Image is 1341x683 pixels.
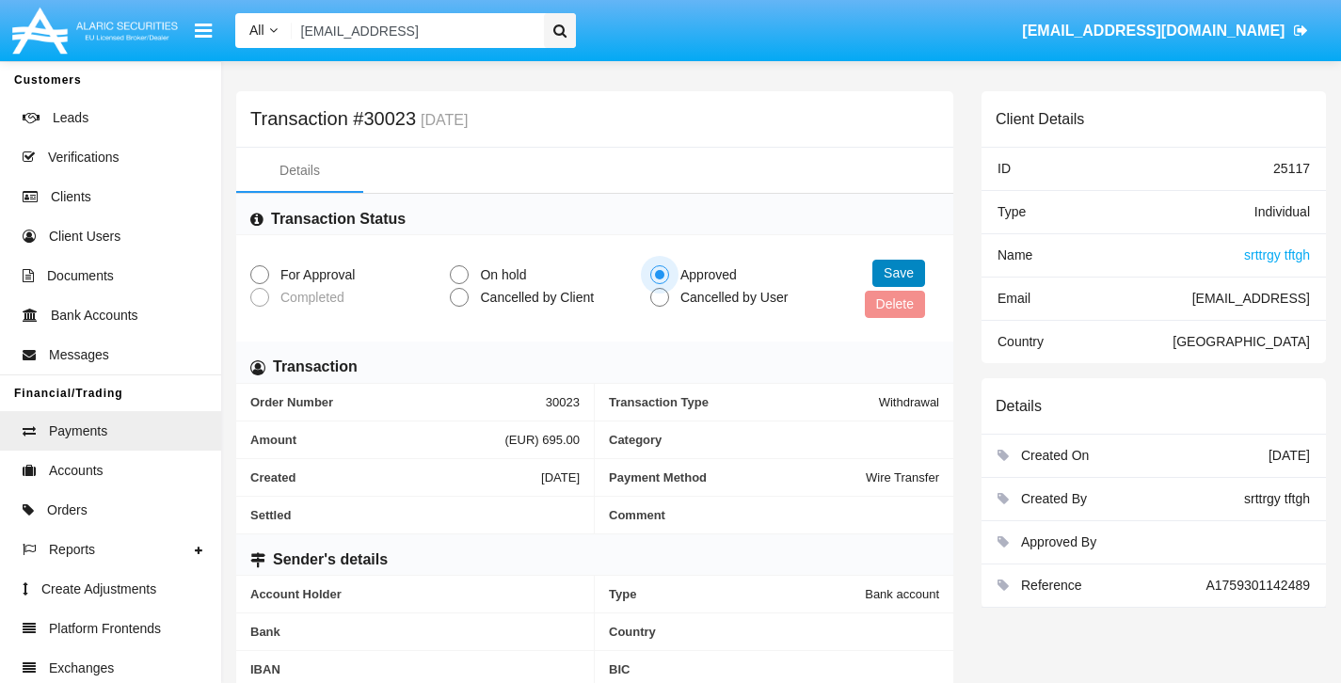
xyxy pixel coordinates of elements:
span: Email [998,291,1030,306]
span: Approved By [1021,534,1096,549]
span: Payments [49,421,107,441]
button: Delete [865,291,925,318]
span: Bank [250,625,580,639]
span: Name [998,247,1032,262]
span: Reference [1021,578,1082,593]
h6: Transaction [273,357,358,377]
span: Messages [49,345,109,365]
h5: Transaction #30023 [250,111,468,128]
span: Type [609,587,865,601]
a: All [235,21,292,40]
span: BIC [609,662,939,676]
span: Platform Frontends [49,619,161,639]
span: ID [998,161,1011,176]
span: Clients [51,187,91,207]
span: Order Number [250,395,546,409]
span: Create Adjustments [41,580,156,599]
h6: Transaction Status [271,209,406,230]
span: 30023 [546,395,580,409]
h6: Client Details [996,110,1084,128]
span: [GEOGRAPHIC_DATA] [1173,334,1310,349]
span: srttrgy tftgh [1244,247,1310,262]
span: Bank Accounts [51,306,138,326]
span: Account Holder [250,587,580,601]
span: Orders [47,500,88,520]
span: Type [998,204,1026,219]
span: Category [609,433,939,447]
span: Settled [250,508,580,522]
span: Exchanges [49,659,114,678]
span: On hold [469,265,531,285]
span: Created [250,470,541,484]
h6: Sender's details [273,549,388,570]
span: Bank account [865,587,939,601]
span: Client Users [49,227,120,246]
span: Reports [49,540,95,560]
span: [DATE] [541,470,580,484]
span: Payment Method [609,470,866,484]
span: Completed [269,288,349,308]
a: [EMAIL_ADDRESS][DOMAIN_NAME] [1014,5,1317,57]
span: 25117 [1273,161,1310,176]
span: Accounts [49,461,104,481]
span: Comment [609,508,939,522]
span: Verifications [48,148,119,167]
span: Cancelled by Client [469,288,599,308]
span: IBAN [250,662,580,676]
span: Withdrawal [879,395,939,409]
span: Leads [53,108,88,128]
input: Search [292,13,537,48]
span: [EMAIL_ADDRESS] [1192,291,1310,306]
span: Created By [1021,491,1087,506]
span: Amount [250,433,505,447]
img: Logo image [9,3,181,58]
span: (EUR) 695.00 [505,433,580,447]
span: Cancelled by User [669,288,792,308]
span: [DATE] [1269,448,1310,463]
span: Created On [1021,448,1089,463]
span: Documents [47,266,114,286]
span: Wire Transfer [866,470,939,484]
span: Transaction Type [609,395,879,409]
span: A1759301142489 [1205,578,1310,593]
span: Country [609,625,939,639]
span: [EMAIL_ADDRESS][DOMAIN_NAME] [1022,23,1285,39]
span: srttrgy tftgh [1244,491,1310,506]
span: For Approval [269,265,359,285]
span: All [249,23,264,38]
h6: Details [996,397,1042,415]
span: Approved [669,265,742,285]
span: Individual [1254,204,1310,219]
small: [DATE] [416,113,468,128]
div: Details [279,161,320,181]
span: Country [998,334,1044,349]
button: Save [872,260,925,287]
